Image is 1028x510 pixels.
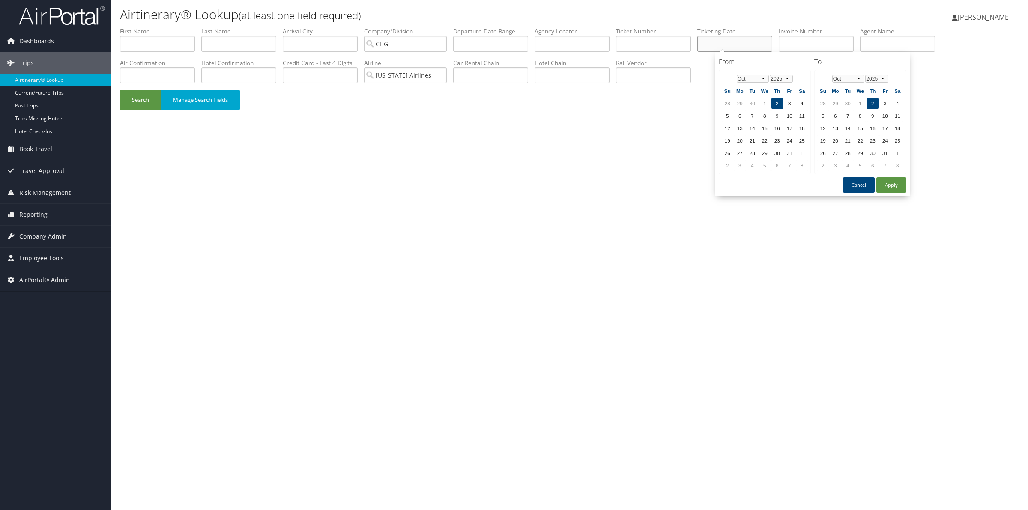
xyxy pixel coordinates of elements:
[771,122,783,134] td: 16
[784,98,795,109] td: 3
[817,110,829,122] td: 5
[796,147,808,159] td: 1
[843,177,875,193] button: Cancel
[796,160,808,171] td: 8
[747,85,758,97] th: Tu
[161,90,240,110] button: Manage Search Fields
[855,98,866,109] td: 1
[759,85,771,97] th: We
[796,110,808,122] td: 11
[771,147,783,159] td: 30
[842,122,854,134] td: 14
[616,27,697,36] label: Ticket Number
[19,52,34,74] span: Trips
[817,147,829,159] td: 26
[771,160,783,171] td: 6
[860,27,941,36] label: Agent Name
[892,135,903,146] td: 25
[734,122,746,134] td: 13
[734,110,746,122] td: 6
[771,85,783,97] th: Th
[842,147,854,159] td: 28
[759,147,771,159] td: 29
[747,110,758,122] td: 7
[855,85,866,97] th: We
[239,8,361,22] small: (at least one field required)
[364,27,453,36] label: Company/Division
[734,98,746,109] td: 29
[722,160,733,171] td: 2
[616,59,697,67] label: Rail Vendor
[879,122,891,134] td: 17
[759,122,771,134] td: 15
[817,160,829,171] td: 2
[719,57,811,66] h4: From
[734,160,746,171] td: 3
[722,147,733,159] td: 26
[830,147,841,159] td: 27
[19,30,54,52] span: Dashboards
[19,160,64,182] span: Travel Approval
[19,269,70,291] span: AirPortal® Admin
[734,85,746,97] th: Mo
[855,110,866,122] td: 8
[722,122,733,134] td: 12
[722,98,733,109] td: 28
[722,110,733,122] td: 5
[879,135,891,146] td: 24
[784,110,795,122] td: 10
[855,135,866,146] td: 22
[867,147,879,159] td: 30
[817,135,829,146] td: 19
[784,160,795,171] td: 7
[120,27,201,36] label: First Name
[879,160,891,171] td: 7
[722,135,733,146] td: 19
[830,98,841,109] td: 29
[952,4,1019,30] a: [PERSON_NAME]
[747,160,758,171] td: 4
[759,160,771,171] td: 5
[867,160,879,171] td: 6
[779,27,860,36] label: Invoice Number
[771,110,783,122] td: 9
[855,160,866,171] td: 5
[830,85,841,97] th: Mo
[784,147,795,159] td: 31
[771,135,783,146] td: 23
[796,85,808,97] th: Sa
[892,122,903,134] td: 18
[817,122,829,134] td: 12
[784,122,795,134] td: 17
[784,85,795,97] th: Fr
[867,85,879,97] th: Th
[364,59,453,67] label: Airline
[201,59,283,67] label: Hotel Confirmation
[120,59,201,67] label: Air Confirmation
[19,226,67,247] span: Company Admin
[796,122,808,134] td: 18
[830,135,841,146] td: 20
[842,135,854,146] td: 21
[19,6,105,26] img: airportal-logo.png
[535,27,616,36] label: Agency Locator
[283,27,364,36] label: Arrival City
[892,147,903,159] td: 1
[830,160,841,171] td: 3
[283,59,364,67] label: Credit Card - Last 4 Digits
[842,160,854,171] td: 4
[19,182,71,203] span: Risk Management
[892,160,903,171] td: 8
[842,110,854,122] td: 7
[958,12,1011,22] span: [PERSON_NAME]
[453,59,535,67] label: Car Rental Chain
[817,98,829,109] td: 28
[892,110,903,122] td: 11
[867,122,879,134] td: 16
[759,98,771,109] td: 1
[201,27,283,36] label: Last Name
[817,85,829,97] th: Su
[879,110,891,122] td: 10
[784,135,795,146] td: 24
[759,110,771,122] td: 8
